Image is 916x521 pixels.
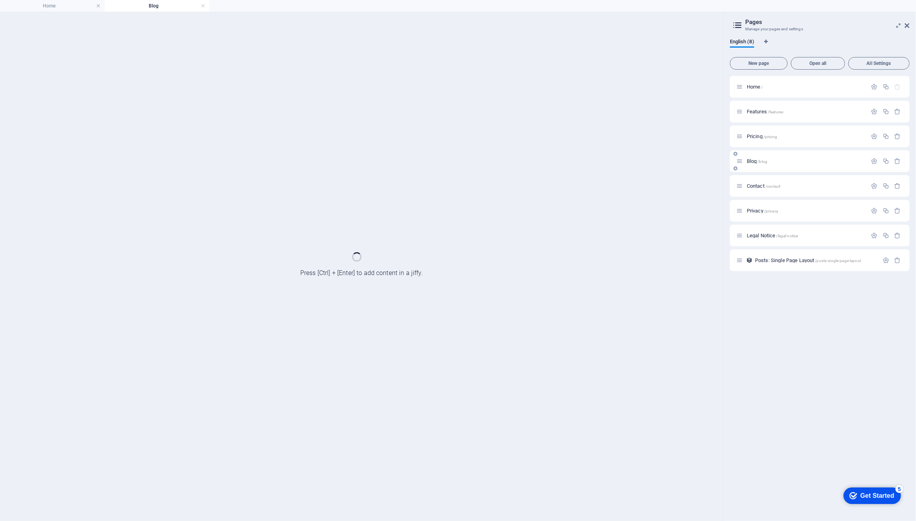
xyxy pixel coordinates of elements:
[744,134,867,139] div: Pricing/pricing
[733,61,784,66] span: New page
[871,83,878,90] div: Settings
[744,208,867,213] div: Privacy/privacy
[894,207,901,214] div: Remove
[871,133,878,140] div: Settings
[744,183,867,188] div: Contact/contact
[730,37,754,48] span: English (8)
[768,110,783,114] span: /features
[747,109,783,115] span: Features
[871,207,878,214] div: Settings
[730,57,788,70] button: New page
[744,84,867,89] div: Home/
[883,133,889,140] div: Duplicate
[747,84,763,90] span: Click to open page
[746,257,753,264] div: This layout is used as a template for all items (e.g. a blog post) of this collection. The conten...
[883,232,889,239] div: Duplicate
[105,2,209,10] h4: Blog
[794,61,842,66] span: Open all
[894,257,901,264] div: Remove
[894,232,901,239] div: Remove
[883,257,889,264] div: Settings
[765,184,780,188] span: /contact
[747,183,780,189] span: Click to open page
[883,108,889,115] div: Duplicate
[848,57,910,70] button: All Settings
[776,234,798,238] span: /legal-notice
[6,4,64,20] div: Get Started 5 items remaining, 0% complete
[883,207,889,214] div: Duplicate
[815,259,861,263] span: /posts-single-page-layout
[747,208,778,214] span: Click to open page
[883,183,889,189] div: Duplicate
[755,257,861,263] span: Click to open page
[871,158,878,164] div: Settings
[871,183,878,189] div: Settings
[744,109,867,114] div: Features/features
[747,158,767,164] span: Blog
[730,39,910,54] div: Language Tabs
[23,9,57,16] div: Get Started
[883,83,889,90] div: Duplicate
[58,2,66,9] div: 5
[883,158,889,164] div: Duplicate
[894,158,901,164] div: Remove
[745,18,910,26] h2: Pages
[758,159,768,164] span: /blog
[871,108,878,115] div: Settings
[763,135,777,139] span: /pricing
[791,57,845,70] button: Open all
[871,232,878,239] div: Settings
[894,108,901,115] div: Remove
[764,209,778,213] span: /privacy
[894,133,901,140] div: Remove
[894,83,901,90] div: The startpage cannot be deleted
[894,183,901,189] div: Remove
[744,233,867,238] div: Legal Notice/legal-notice
[745,26,894,33] h3: Manage your pages and settings
[747,233,798,238] span: Click to open page
[744,159,867,164] div: Blog/blog
[753,258,879,263] div: Posts: Single Page Layout/posts-single-page-layout
[747,133,777,139] span: Pricing
[761,85,763,89] span: /
[852,61,906,66] span: All Settings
